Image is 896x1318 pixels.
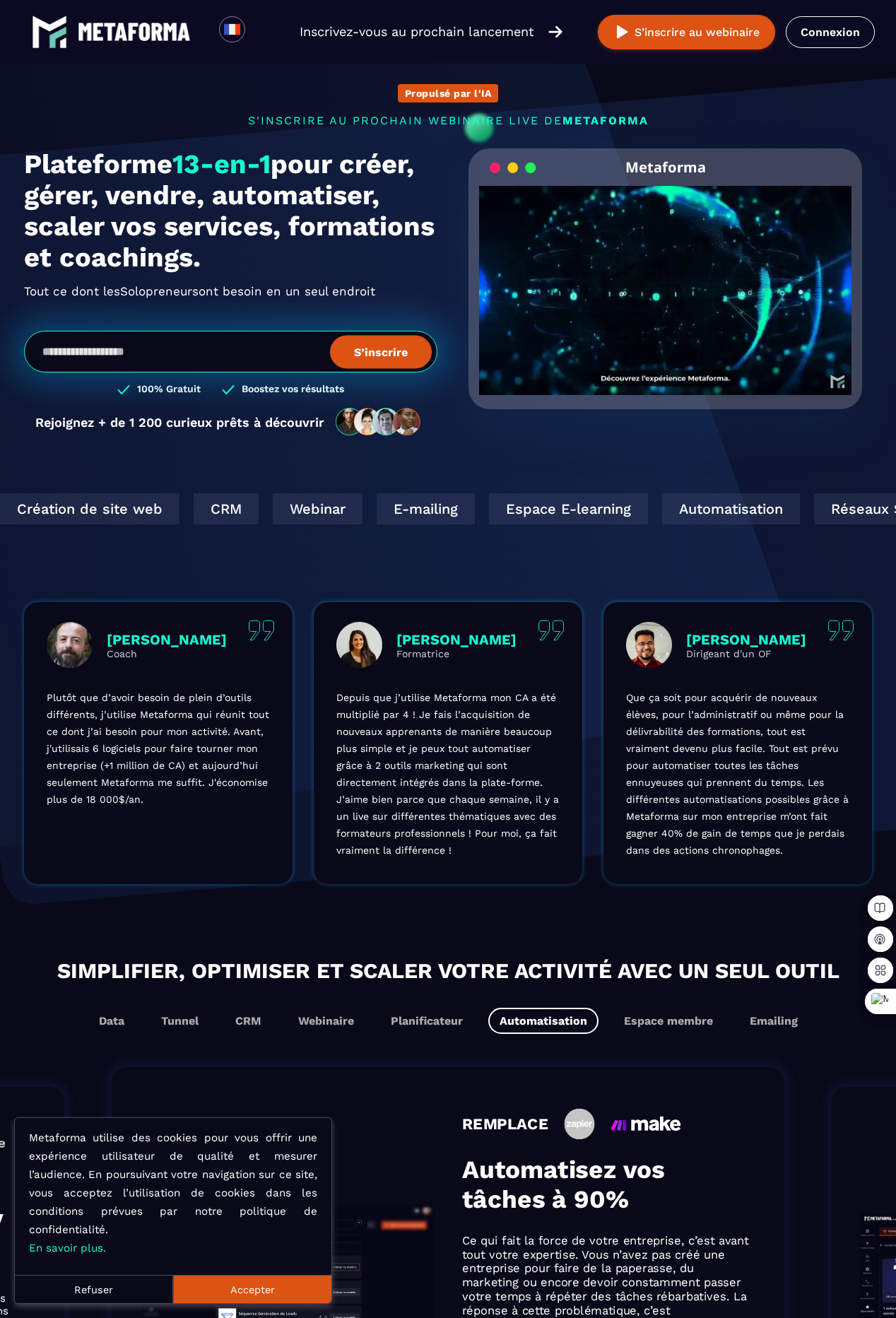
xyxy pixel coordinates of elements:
span: 13-en-1 [172,148,271,180]
p: Dirigeant d'un OF [686,648,806,659]
img: profile [336,622,382,668]
button: Planificateur [379,1008,474,1034]
button: S’inscrire au webinaire [598,15,775,49]
h3: Boostez vos résultats [242,383,344,396]
h2: Metaforma [625,148,706,186]
span: Solopreneurs [120,280,199,302]
img: loading [490,161,536,175]
button: CRM [224,1008,273,1034]
img: quote [248,620,275,641]
button: S’inscrire [330,335,432,368]
button: Accepter [173,1275,331,1303]
a: Connexion [786,16,875,48]
p: Inscrivez-vous au prochain lancement [300,22,534,42]
img: profile [47,622,93,668]
img: quote [538,620,565,641]
button: Webinaire [287,1008,365,1034]
p: [PERSON_NAME] [396,631,517,648]
img: quote [827,620,854,641]
p: Plutôt que d’avoir besoin de plein d’outils différents, j’utilise Metaforma qui réunit tout ce do... [47,689,270,808]
span: METAFORMA [562,114,649,127]
p: Que ça soit pour acquérir de nouveaux élèves, pour l’administratif ou même pour la délivrabilité ... [626,689,849,859]
img: icon [564,1108,596,1139]
p: Coach [107,648,227,659]
div: Webinar [257,493,347,524]
p: Depuis que j’utilise Metaforma mon CA a été multiplié par 4 ! Je fais l’acquisition de nouveaux a... [336,689,560,859]
h3: Automatisez vos tâches à 90% [462,1155,753,1214]
img: checked [222,383,235,396]
button: Automatisation [488,1008,599,1034]
img: logo [32,14,67,49]
h3: 100% Gratuit [137,383,201,396]
div: Automatisation [647,493,784,524]
a: En savoir plus. [29,1242,106,1254]
button: Refuser [15,1275,173,1303]
button: Espace membre [613,1008,724,1034]
h2: Tout ce dont les ont besoin en un seul endroit [24,280,437,302]
p: Metaforma utilise des cookies pour vous offrir une expérience utilisateur de qualité et mesurer l... [29,1129,317,1257]
h1: Plateforme pour créer, gérer, vendre, automatiser, scaler vos services, formations et coachings. [24,148,437,273]
img: community-people [331,407,426,437]
p: [PERSON_NAME] [686,631,806,648]
p: Formatrice [396,648,517,659]
p: [PERSON_NAME] [107,631,227,648]
div: E-mailing [361,493,459,524]
img: fr [223,20,241,38]
button: Tunnel [150,1008,210,1034]
button: Emailing [738,1008,809,1034]
img: checked [117,383,130,396]
h2: Simplifier, optimiser et scaler votre activité avec un seul outil [14,955,882,987]
img: profile [626,622,672,668]
img: icon [611,1117,681,1131]
img: logo [78,23,191,41]
div: Search for option [245,16,280,47]
p: s'inscrire au prochain webinaire live de [24,114,872,127]
h4: REMPLACE [462,1114,548,1133]
div: CRM [178,493,243,524]
p: Propulsé par l'IA [405,88,492,99]
button: Data [88,1008,136,1034]
video: Your browser does not support the video tag. [479,186,851,372]
div: Espace E-learning [473,493,632,524]
input: Search for option [257,23,268,40]
img: play [613,23,631,41]
p: Rejoignez + de 1 200 curieux prêts à découvrir [35,415,324,430]
img: arrow-right [548,24,562,40]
